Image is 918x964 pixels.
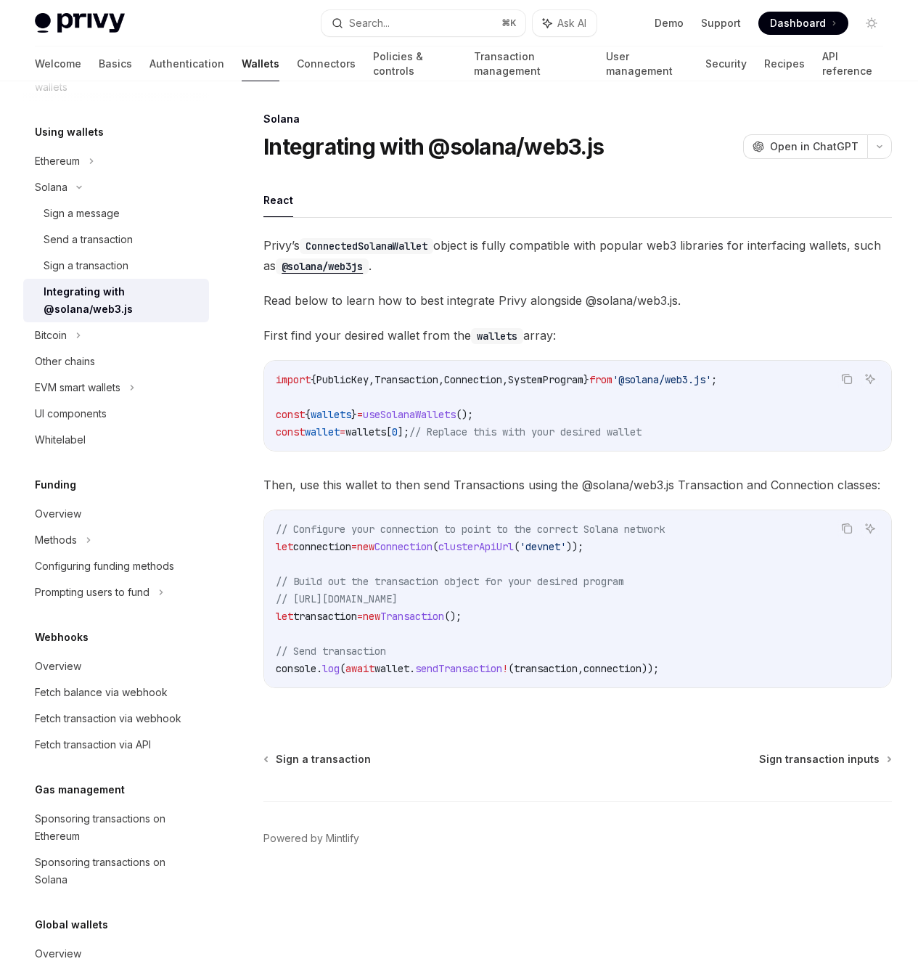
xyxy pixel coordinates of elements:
span: wallets [311,408,351,421]
span: Sign a transaction [276,752,371,767]
a: Powered by Mintlify [263,831,359,846]
span: // Replace this with your desired wallet [409,425,642,438]
span: ]; [398,425,409,438]
span: '@solana/web3.js' [612,373,711,386]
div: Whitelabel [35,431,86,449]
div: Overview [35,505,81,523]
span: // Configure your connection to point to the correct Solana network [276,523,665,536]
span: PublicKey [316,373,369,386]
a: Other chains [23,348,209,375]
a: Security [705,46,747,81]
h5: Funding [35,476,76,494]
a: Recipes [764,46,805,81]
a: Integrating with @solana/web3.js [23,279,209,322]
a: Demo [655,16,684,30]
span: // [URL][DOMAIN_NAME] [276,592,398,605]
span: Transaction [374,373,438,386]
a: Transaction management [474,46,589,81]
a: API reference [822,46,883,81]
button: Copy the contents from the code block [837,369,856,388]
span: Sign transaction inputs [759,752,880,767]
a: Overview [23,501,209,527]
span: const [276,425,305,438]
span: 0 [392,425,398,438]
span: 'devnet' [520,540,566,553]
span: from [589,373,612,386]
span: = [340,425,345,438]
span: Connection [374,540,433,553]
button: Toggle dark mode [860,12,883,35]
span: transaction [514,662,578,675]
span: { [311,373,316,386]
button: Ask AI [861,519,880,538]
span: useSolanaWallets [363,408,456,421]
a: Sponsoring transactions on Ethereum [23,806,209,849]
img: light logo [35,13,125,33]
span: transaction [293,610,357,623]
a: Wallets [242,46,279,81]
div: Prompting users to fund [35,584,149,601]
h5: Webhooks [35,629,89,646]
span: log [322,662,340,675]
a: Sign a message [23,200,209,226]
span: import [276,373,311,386]
span: , [502,373,508,386]
span: new [357,540,374,553]
a: Fetch transaction via webhook [23,706,209,732]
div: Search... [349,15,390,32]
span: First find your desired wallet from the array: [263,325,892,346]
div: Sign a message [44,205,120,222]
div: Bitcoin [35,327,67,344]
h5: Gas management [35,781,125,798]
a: Fetch balance via webhook [23,679,209,706]
span: Connection [444,373,502,386]
div: Send a transaction [44,231,133,248]
a: Policies & controls [373,46,456,81]
div: Solana [35,179,67,196]
span: Privy’s object is fully compatible with popular web3 libraries for interfacing wallets, such as . [263,235,892,276]
div: Overview [35,945,81,963]
span: connection [583,662,642,675]
span: { [305,408,311,421]
code: ConnectedSolanaWallet [300,238,433,254]
a: Configuring funding methods [23,553,209,579]
a: Overview [23,653,209,679]
div: Fetch balance via webhook [35,684,168,701]
a: Connectors [297,46,356,81]
h1: Integrating with @solana/web3.js [263,134,604,160]
code: wallets [471,328,523,344]
button: Open in ChatGPT [743,134,867,159]
button: Search...⌘K [321,10,525,36]
span: (); [444,610,462,623]
a: Fetch transaction via API [23,732,209,758]
span: ; [711,373,717,386]
code: @solana/web3js [276,258,369,274]
span: ( [508,662,514,675]
span: let [276,540,293,553]
span: // Send transaction [276,645,386,658]
span: await [345,662,374,675]
div: Overview [35,658,81,675]
div: Other chains [35,353,95,370]
span: Ask AI [557,16,586,30]
span: (); [456,408,473,421]
div: Fetch transaction via webhook [35,710,181,727]
a: Support [701,16,741,30]
div: UI components [35,405,107,422]
span: ( [433,540,438,553]
div: Sponsoring transactions on Ethereum [35,810,200,845]
a: User management [606,46,688,81]
a: Authentication [149,46,224,81]
span: } [351,408,357,421]
span: wallet [305,425,340,438]
span: new [363,610,380,623]
span: )); [566,540,583,553]
a: Sign a transaction [23,253,209,279]
span: . [316,662,322,675]
a: Whitelabel [23,427,209,453]
a: Basics [99,46,132,81]
span: Read below to learn how to best integrate Privy alongside @solana/web3.js. [263,290,892,311]
div: Sponsoring transactions on Solana [35,854,200,889]
div: Integrating with @solana/web3.js [44,283,200,318]
span: = [357,408,363,421]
